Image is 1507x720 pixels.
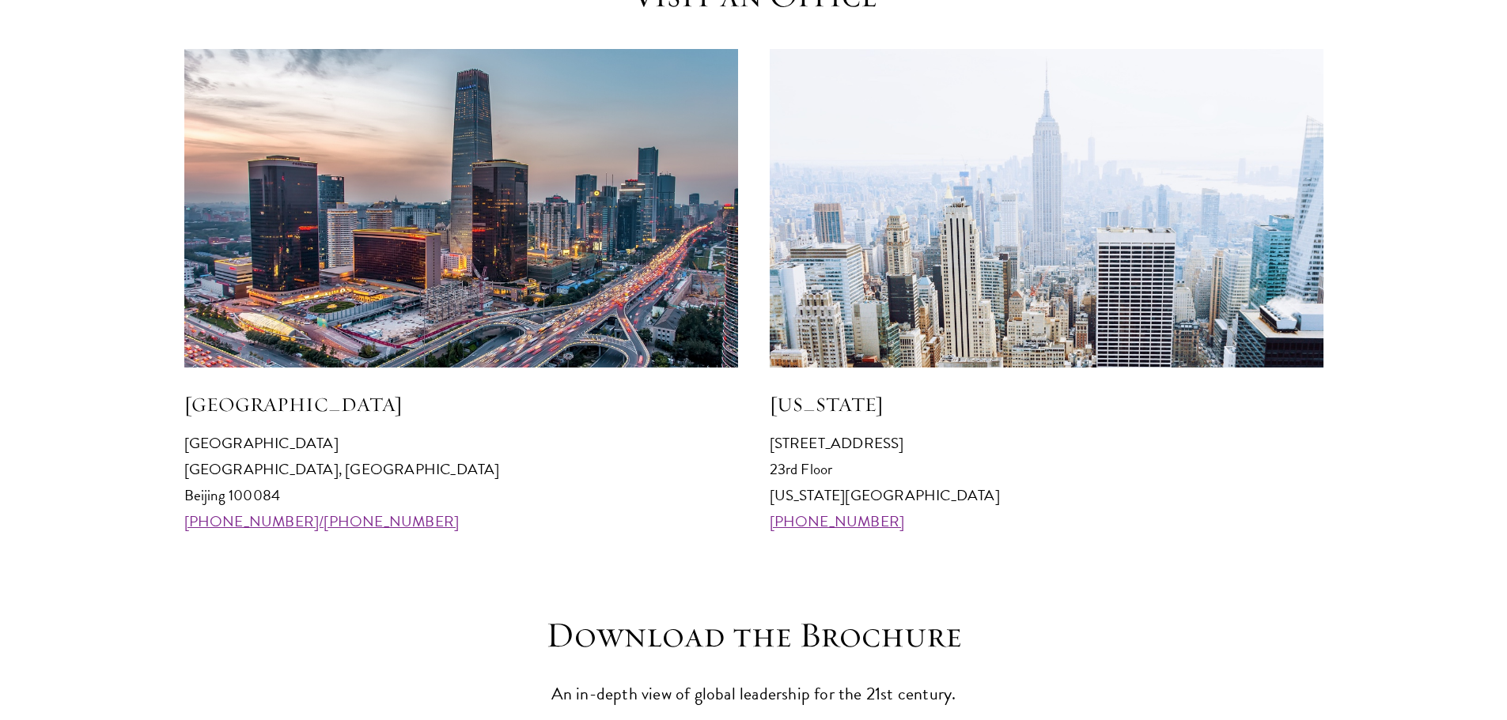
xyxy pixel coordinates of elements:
p: [GEOGRAPHIC_DATA] [GEOGRAPHIC_DATA], [GEOGRAPHIC_DATA] Beijing 100084 [184,430,738,534]
a: [PHONE_NUMBER] [770,510,905,533]
a: [PHONE_NUMBER]/[PHONE_NUMBER] [184,510,460,533]
h5: [GEOGRAPHIC_DATA] [184,391,738,418]
h3: Download the Brochure [509,613,999,658]
p: [STREET_ADDRESS] 23rd Floor [US_STATE][GEOGRAPHIC_DATA] [770,430,1323,534]
p: An in-depth view of global leadership for the 21st century. [509,680,999,709]
h5: [US_STATE] [770,391,1323,418]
